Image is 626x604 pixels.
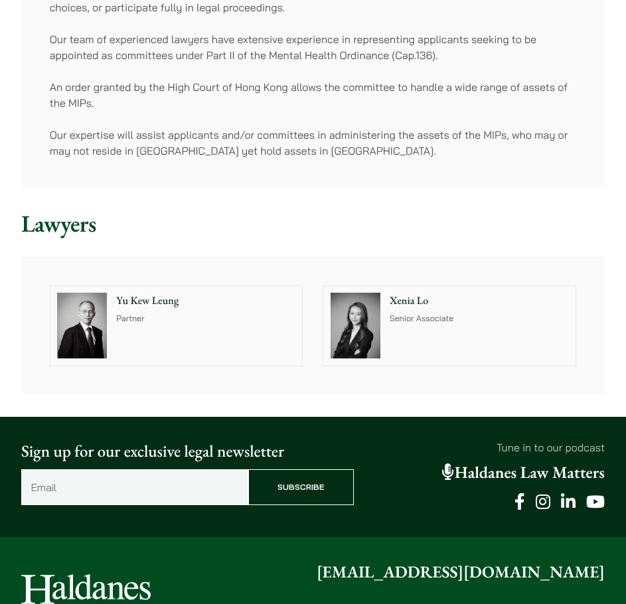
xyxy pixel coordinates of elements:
[390,293,569,309] p: Xenia Lo
[317,562,605,583] a: [EMAIL_ADDRESS][DOMAIN_NAME]
[50,285,303,366] a: Yu Kew Leung Partner
[442,462,605,483] a: Haldanes Law Matters
[116,313,295,326] p: Partner
[390,313,569,326] p: Senior Associate
[248,469,353,505] input: Subscribe
[21,469,248,505] input: Email
[21,210,605,238] h2: Lawyers
[372,439,605,455] p: Tune in to our podcast
[323,285,576,366] a: Xenia Lo Senior Associate
[21,574,151,604] img: Logo of Haldanes
[50,79,577,111] p: An order granted by the High Court of Hong Kong allows the committee to handle a wide range of as...
[50,127,577,159] p: Our expertise will assist applicants and/or committees in administering the assets of the MIPs, w...
[21,439,354,464] p: Sign up for our exclusive legal newsletter
[50,31,577,63] p: Our team of experienced lawyers have extensive experience in representing applicants seeking to b...
[116,293,295,309] p: Yu Kew Leung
